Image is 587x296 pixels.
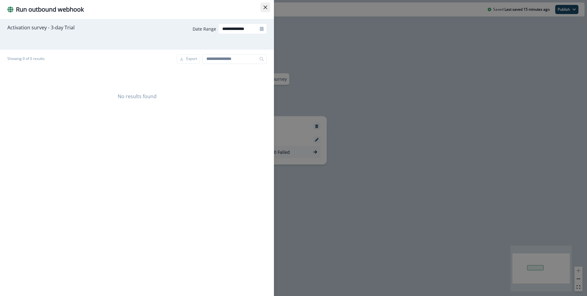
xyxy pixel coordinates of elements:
p: Date Range [193,26,216,32]
button: Close [260,2,270,12]
button: Export [177,54,200,64]
h1: Showing 0 of 0 results [7,57,45,61]
p: Export [186,57,197,61]
p: Run outbound webhook [16,5,84,14]
div: No results found [7,66,267,127]
p: Activation survey - 3-day Trial [7,24,75,31]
